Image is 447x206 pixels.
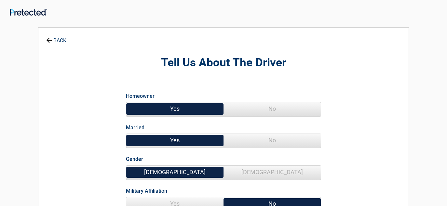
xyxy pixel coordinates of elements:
span: No [223,102,321,115]
a: BACK [45,32,68,43]
span: [DEMOGRAPHIC_DATA] [126,166,223,179]
span: [DEMOGRAPHIC_DATA] [223,166,321,179]
label: Married [126,123,144,132]
label: Homeowner [126,92,155,100]
label: Gender [126,155,143,163]
span: No [223,134,321,147]
h2: Tell Us About The Driver [74,55,373,71]
span: Yes [126,134,223,147]
img: Main Logo [10,9,47,16]
label: Military Affiliation [126,187,167,195]
span: Yes [126,102,223,115]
